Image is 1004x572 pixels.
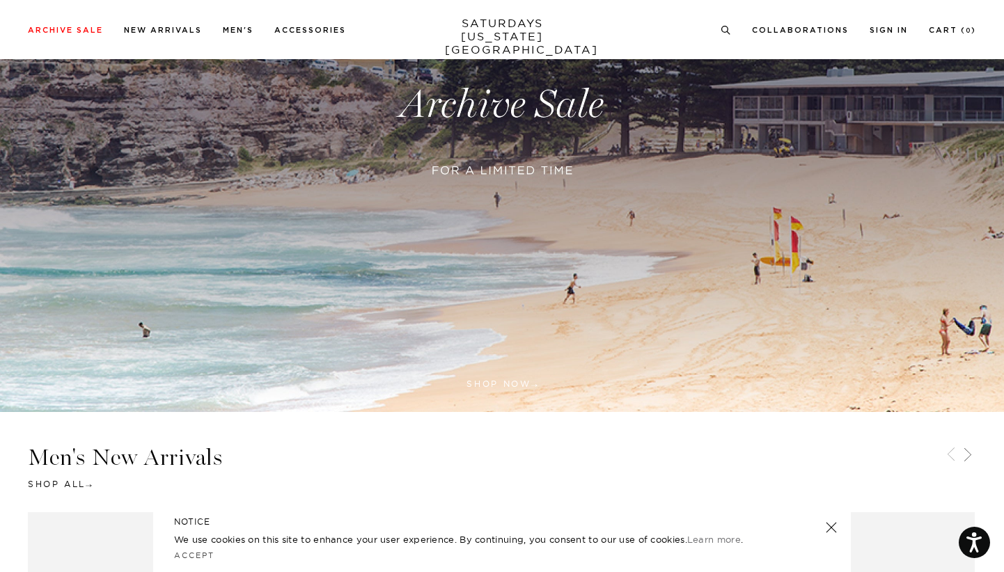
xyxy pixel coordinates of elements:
a: Cart (0) [929,26,976,34]
a: New Arrivals [124,26,202,34]
p: We use cookies on this site to enhance your user experience. By continuing, you consent to our us... [174,532,781,546]
a: Shop All [28,479,92,489]
a: Learn more [687,534,741,545]
a: Archive Sale [28,26,103,34]
a: Men's [223,26,253,34]
a: Collaborations [752,26,849,34]
h5: NOTICE [174,516,830,528]
a: Accessories [274,26,346,34]
small: 0 [966,28,971,34]
a: Accept [174,550,214,560]
a: Sign In [870,26,908,34]
h3: Men's New Arrivals [28,446,976,469]
a: SATURDAYS[US_STATE][GEOGRAPHIC_DATA] [445,17,560,56]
